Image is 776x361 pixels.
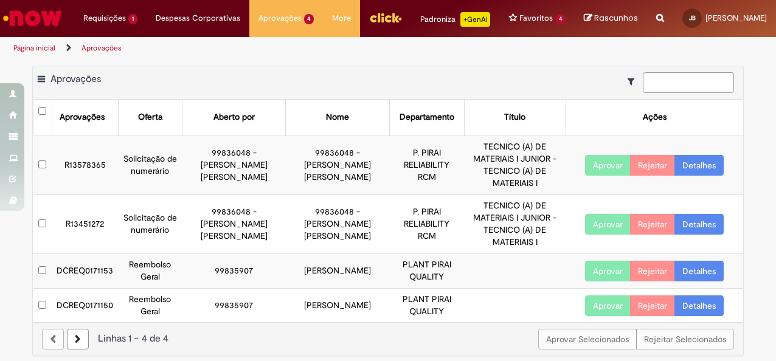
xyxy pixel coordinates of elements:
td: 99835907 [182,288,286,322]
img: ServiceNow [1,6,64,30]
button: Rejeitar [630,261,675,281]
button: Aprovar [585,214,631,235]
a: Detalhes [674,261,724,281]
th: Aprovações [52,100,118,136]
td: TECNICO (A) DE MATERIAIS I JUNIOR - TECNICO (A) DE MATERIAIS I [464,136,566,194]
td: 99836048 - [PERSON_NAME] [PERSON_NAME] [286,194,390,253]
div: Aberto por [213,111,255,123]
div: Departamento [400,111,454,123]
td: 99836048 - [PERSON_NAME] [PERSON_NAME] [182,194,286,253]
td: [PERSON_NAME] [286,253,390,288]
td: R13578365 [52,136,118,194]
span: [PERSON_NAME] [705,13,767,23]
span: 4 [304,14,314,24]
div: Aprovações [60,111,105,123]
button: Rejeitar [630,155,675,176]
a: Página inicial [13,43,55,53]
span: 4 [555,14,566,24]
td: Solicitação de numerário [118,194,182,253]
div: Ações [643,111,667,123]
td: 99835907 [182,253,286,288]
td: PLANT PIRAI QUALITY [389,288,464,322]
button: Rejeitar [630,295,675,316]
td: DCREQ0171153 [52,253,118,288]
p: +GenAi [460,12,490,27]
td: 99836048 - [PERSON_NAME] [PERSON_NAME] [182,136,286,194]
td: Solicitação de numerário [118,136,182,194]
a: Aprovações [81,43,122,53]
ul: Trilhas de página [9,37,508,60]
td: DCREQ0171150 [52,288,118,322]
span: Requisições [83,12,126,24]
button: Rejeitar [630,214,675,235]
span: Favoritos [519,12,553,24]
td: PLANT PIRAI QUALITY [389,253,464,288]
td: 99836048 - [PERSON_NAME] [PERSON_NAME] [286,136,390,194]
button: Aprovar [585,295,631,316]
td: P. PIRAI RELIABILITY RCM [389,194,464,253]
a: Detalhes [674,155,724,176]
td: [PERSON_NAME] [286,288,390,322]
span: 1 [128,14,137,24]
div: Padroniza [420,12,490,27]
div: Nome [326,111,349,123]
span: Aprovações [50,73,101,85]
span: JB [689,14,696,22]
a: Detalhes [674,295,724,316]
img: click_logo_yellow_360x200.png [369,9,402,27]
span: More [332,12,351,24]
button: Aprovar [585,261,631,281]
a: Rascunhos [584,13,638,24]
span: Aprovações [258,12,302,24]
i: Mostrar filtros para: Suas Solicitações [628,77,640,86]
div: Linhas 1 − 4 de 4 [42,332,734,346]
td: R13451272 [52,194,118,253]
td: Reembolso Geral [118,253,182,288]
button: Aprovar [585,155,631,176]
div: Oferta [138,111,162,123]
a: Detalhes [674,214,724,235]
td: Reembolso Geral [118,288,182,322]
div: Título [504,111,525,123]
span: Despesas Corporativas [156,12,240,24]
td: TECNICO (A) DE MATERIAIS I JUNIOR - TECNICO (A) DE MATERIAIS I [464,194,566,253]
td: P. PIRAI RELIABILITY RCM [389,136,464,194]
span: Rascunhos [594,12,638,24]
